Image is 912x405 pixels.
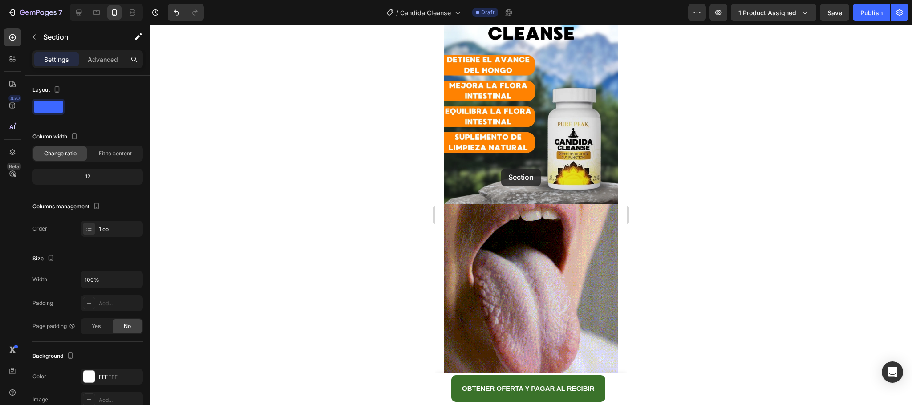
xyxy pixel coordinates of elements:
div: Add... [99,300,141,308]
span: 1 product assigned [738,8,796,17]
div: Size [32,253,56,265]
span: Change ratio [44,150,77,158]
span: Yes [92,322,101,330]
button: Save [820,4,849,21]
p: Section [43,32,116,42]
div: Background [32,350,76,362]
div: Width [32,275,47,283]
div: 1 col [99,225,141,233]
span: Fit to content [99,150,132,158]
div: Undo/Redo [168,4,204,21]
button: 7 [4,4,66,21]
div: Image [32,396,48,404]
div: Padding [32,299,53,307]
button: 1 product assigned [731,4,816,21]
button: Publish [853,4,890,21]
div: Color [32,373,46,381]
input: Auto [81,271,142,288]
div: Publish [860,8,883,17]
span: No [124,322,131,330]
span: Draft [481,8,495,16]
span: Save [827,9,842,16]
div: Order [32,225,47,233]
div: Open Intercom Messenger [882,361,903,383]
div: FFFFFF [99,373,141,381]
div: Page padding [32,322,76,330]
span: Candida Cleanse [400,8,451,17]
div: Beta [7,163,21,170]
div: Add... [99,396,141,404]
div: 12 [34,170,141,183]
span: / [396,8,398,17]
div: Layout [32,84,62,96]
div: Column width [32,131,80,143]
p: 7 [58,7,62,18]
div: 450 [8,95,21,102]
p: Settings [44,55,69,64]
iframe: Design area [435,25,627,405]
p: Advanced [88,55,118,64]
div: Columns management [32,201,102,213]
